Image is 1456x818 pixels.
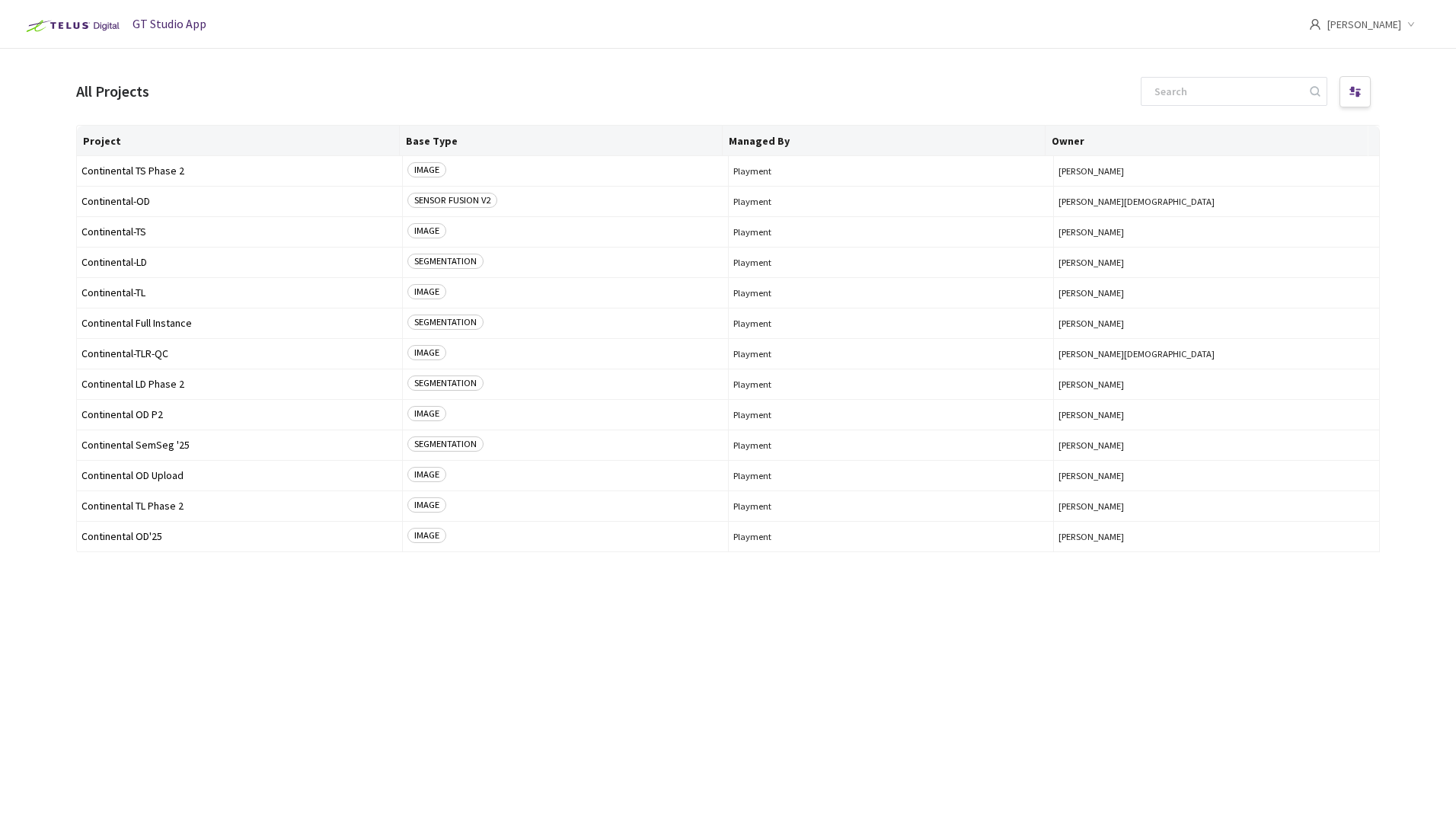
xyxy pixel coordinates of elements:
span: Continental-TS [81,226,398,238]
img: Telus [18,14,124,38]
span: Continental OD Upload [81,470,398,481]
span: Playment [733,318,1049,329]
span: Playment [733,165,1049,177]
span: down [1407,21,1415,28]
th: Base Type [400,126,723,156]
button: [PERSON_NAME] [1058,287,1375,299]
span: SEGMENTATION [407,315,484,330]
button: [PERSON_NAME] [1058,226,1375,238]
span: SENSOR FUSION V2 [407,193,497,208]
span: IMAGE [407,467,446,482]
span: Playment [733,348,1049,359]
span: IMAGE [407,406,446,421]
span: Playment [733,531,1049,542]
span: Continental LD Phase 2 [81,379,398,390]
button: [PERSON_NAME] [1058,500,1375,512]
span: Playment [733,439,1049,451]
span: Continental TS Phase 2 [81,165,398,177]
span: IMAGE [407,497,446,513]
span: Continental TL Phase 2 [81,500,398,512]
button: [PERSON_NAME] [1058,470,1375,481]
span: Playment [733,409,1049,420]
span: Playment [733,287,1049,299]
span: Playment [733,196,1049,207]
span: Continental-TL [81,287,398,299]
th: Managed By [723,126,1046,156]
span: Continental OD P2 [81,409,398,420]
span: IMAGE [407,528,446,543]
span: Playment [733,257,1049,268]
button: [PERSON_NAME] [1058,439,1375,451]
span: Continental Full Instance [81,318,398,329]
span: IMAGE [407,284,446,299]
span: IMAGE [407,162,446,177]
span: Playment [733,470,1049,481]
button: [PERSON_NAME] [1058,409,1375,420]
span: IMAGE [407,223,446,238]
button: [PERSON_NAME] [1058,379,1375,390]
th: Owner [1046,126,1368,156]
button: [PERSON_NAME] [1058,257,1375,268]
div: All Projects [76,81,149,103]
span: Playment [733,500,1049,512]
span: IMAGE [407,345,446,360]
span: user [1309,18,1321,30]
span: Continental-LD [81,257,398,268]
button: [PERSON_NAME] [1058,318,1375,329]
button: [PERSON_NAME][DEMOGRAPHIC_DATA] [1058,196,1375,207]
span: SEGMENTATION [407,375,484,391]
span: SEGMENTATION [407,254,484,269]
span: GT Studio App [133,16,206,31]
button: [PERSON_NAME] [1058,531,1375,542]
button: [PERSON_NAME] [1058,165,1375,177]
span: Continental-TLR-QC [81,348,398,359]
span: Continental-OD [81,196,398,207]
span: Continental OD'25 [81,531,398,542]
span: Playment [733,379,1049,390]
span: SEGMENTATION [407,436,484,452]
span: Playment [733,226,1049,238]
th: Project [77,126,400,156]
span: Continental SemSeg '25 [81,439,398,451]
input: Search [1145,78,1308,105]
button: [PERSON_NAME][DEMOGRAPHIC_DATA] [1058,348,1375,359]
